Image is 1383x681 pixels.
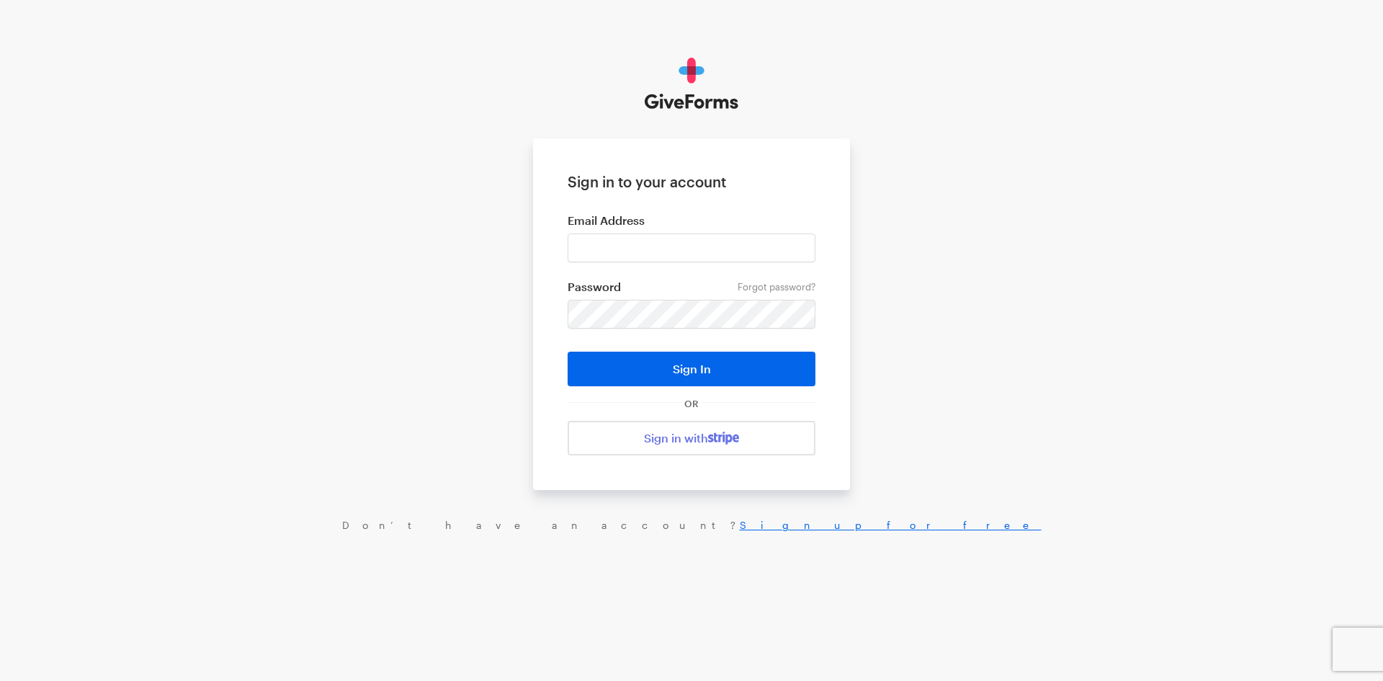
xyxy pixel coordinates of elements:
a: Forgot password? [738,281,815,293]
img: stripe-07469f1003232ad58a8838275b02f7af1ac9ba95304e10fa954b414cd571f63b.svg [708,432,739,445]
div: Don’t have an account? [14,519,1369,532]
span: OR [681,398,702,409]
img: GiveForms [645,58,739,110]
button: Sign In [568,352,815,386]
h1: Sign in to your account [568,173,815,190]
a: Sign up for free [740,519,1042,531]
label: Password [568,280,815,294]
a: Sign in with [568,421,815,455]
label: Email Address [568,213,815,228]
